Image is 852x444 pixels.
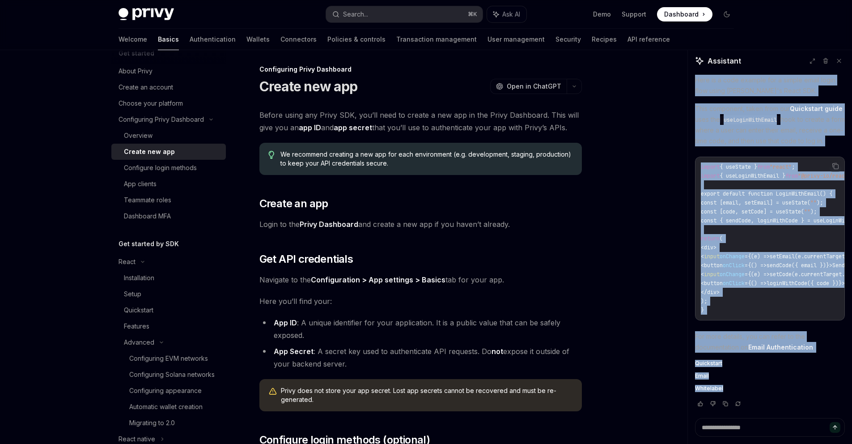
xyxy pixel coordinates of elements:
a: Support [622,10,646,19]
div: Configuring EVM networks [129,353,208,364]
span: div [707,289,716,296]
div: Dashboard MFA [124,211,171,222]
span: ; [792,163,795,171]
span: < [701,280,704,287]
span: ( [720,235,723,242]
span: > [829,262,832,269]
p: For more details, you can refer to the documentation on . [695,331,845,353]
span: < [701,262,704,269]
span: > [713,244,716,251]
span: export default function LoginWithEmail() { [701,190,832,197]
span: Ask AI [502,10,520,19]
a: Configure login methods [111,160,226,176]
div: Overview [124,130,153,141]
span: Quickstart [695,360,722,367]
p: Here is a code example for a simple email login flow using [PERSON_NAME]'s React SDK. [695,75,845,96]
span: return [701,235,720,242]
span: ); [701,298,707,305]
span: useLoginWithEmail [724,116,777,124]
a: Configuring Solana networks [111,367,226,383]
h5: Get started by SDK [119,239,179,249]
div: Setup [124,289,141,299]
svg: Warning [268,387,277,396]
span: We recommend creating a new app for each environment (e.g. development, staging, production) to k... [280,150,572,168]
span: { useState } [720,163,757,171]
div: About Privy [119,66,153,77]
span: Navigate to the tab for your app. [259,273,582,286]
span: > [716,289,720,296]
a: Configuring EVM networks [111,350,226,367]
span: Assistant [708,55,741,66]
strong: app ID [299,123,321,132]
span: </ [701,289,707,296]
span: = [745,271,748,278]
span: ⌘ K [468,11,477,18]
div: Create new app [124,146,175,157]
a: Dashboard [657,7,712,21]
a: Recipes [592,29,617,50]
span: button [704,262,723,269]
li: : A secret key used to authenticate API requests. Do expose it outside of your backend server. [259,345,582,370]
a: Welcome [119,29,147,50]
span: "react" [770,163,792,171]
a: Installation [111,270,226,286]
a: Teammate roles [111,192,226,208]
a: Email Authentication [748,343,813,351]
span: {() = [748,262,763,269]
span: {() = [748,280,763,287]
span: Email [695,372,709,380]
a: Dashboard MFA [111,208,226,224]
span: Here you’ll find your: [259,295,582,307]
strong: app secret [334,123,372,132]
span: } [701,307,704,314]
a: Configuration > App settings > Basics [311,275,445,285]
svg: Tip [268,151,275,159]
span: const [code, setCode] = useState( [701,208,804,215]
a: User management [487,29,545,50]
span: < [701,253,704,260]
span: sendCode({ email })} [767,262,829,269]
a: API reference [627,29,670,50]
strong: App ID [274,318,297,327]
span: div [704,244,713,251]
div: Advanced [124,337,154,348]
span: > [767,253,770,260]
li: : A unique identifier for your application. It is a public value that can be safely exposed. [259,316,582,342]
span: = [745,253,748,260]
strong: App Secret [274,347,314,356]
span: Before using any Privy SDK, you’ll need to create a new app in the Privy Dashboard. This will giv... [259,109,582,134]
div: Automatic wallet creation [129,401,203,412]
span: import [701,163,720,171]
a: Migrating to 2.0 [111,415,226,431]
span: > [842,280,845,287]
span: input [704,271,720,278]
span: Open in ChatGPT [507,82,561,91]
strong: not [492,347,503,356]
div: Configuring Privy Dashboard [119,114,204,125]
h1: Create new app [259,78,358,94]
div: Create an account [119,82,173,93]
span: onClick [723,280,745,287]
span: > [763,262,767,269]
span: { useLoginWithEmail } [720,172,785,179]
a: Connectors [280,29,317,50]
a: App clients [111,176,226,192]
a: Create an account [111,79,226,95]
span: button [704,280,723,287]
a: Transaction management [396,29,477,50]
a: Setup [111,286,226,302]
span: const [email, setEmail] = useState( [701,199,810,206]
div: Teammate roles [124,195,171,205]
a: Features [111,318,226,334]
span: = [745,262,748,269]
button: Ask AI [487,6,526,22]
span: ); [810,208,817,215]
a: Quickstart [111,302,226,318]
div: App clients [124,179,157,189]
a: Authentication [190,29,236,50]
button: Open in ChatGPT [490,79,567,94]
a: Email [695,372,845,380]
a: Create new app [111,144,226,160]
span: Get API credentials [259,252,353,266]
button: Search...⌘K [326,6,483,22]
